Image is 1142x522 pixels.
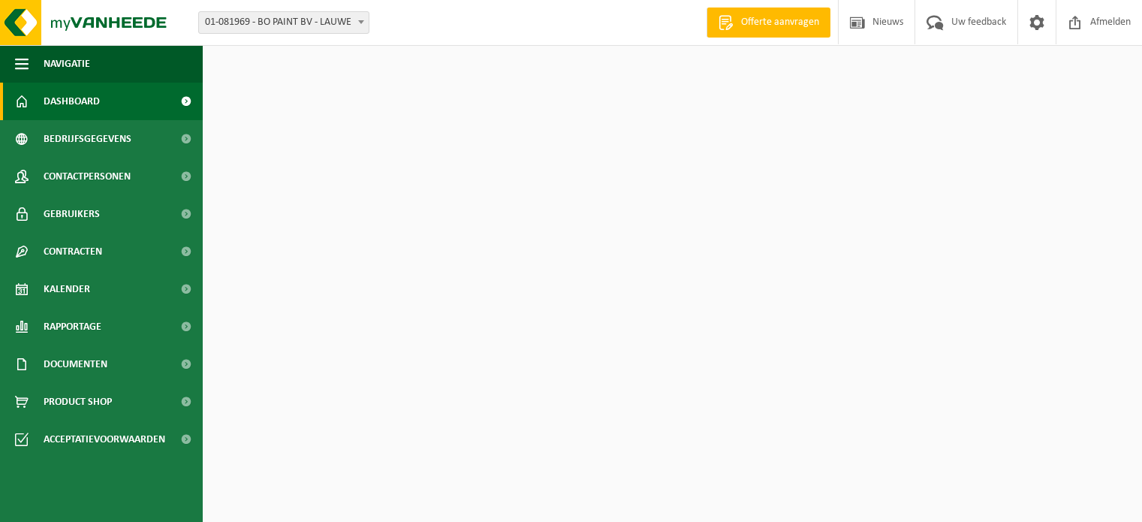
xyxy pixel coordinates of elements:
[199,12,369,33] span: 01-081969 - BO PAINT BV - LAUWE
[707,8,830,38] a: Offerte aanvragen
[44,308,101,345] span: Rapportage
[44,83,100,120] span: Dashboard
[737,15,823,30] span: Offerte aanvragen
[44,45,90,83] span: Navigatie
[44,270,90,308] span: Kalender
[44,233,102,270] span: Contracten
[44,158,131,195] span: Contactpersonen
[44,421,165,458] span: Acceptatievoorwaarden
[44,383,112,421] span: Product Shop
[198,11,369,34] span: 01-081969 - BO PAINT BV - LAUWE
[44,195,100,233] span: Gebruikers
[44,120,131,158] span: Bedrijfsgegevens
[44,345,107,383] span: Documenten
